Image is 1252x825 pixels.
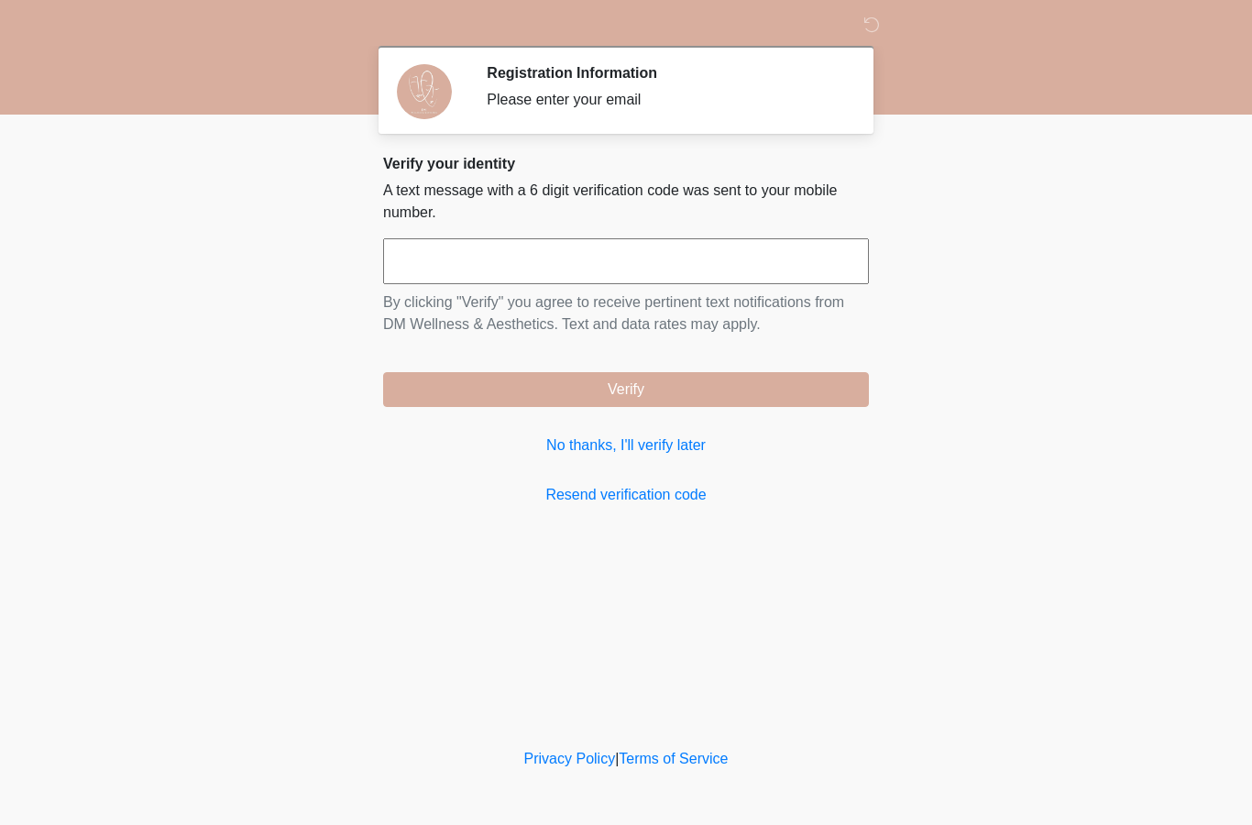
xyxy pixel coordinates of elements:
[383,155,869,172] h2: Verify your identity
[487,64,841,82] h2: Registration Information
[487,89,841,111] div: Please enter your email
[397,64,452,119] img: Agent Avatar
[524,751,616,766] a: Privacy Policy
[619,751,728,766] a: Terms of Service
[383,484,869,506] a: Resend verification code
[615,751,619,766] a: |
[383,291,869,335] p: By clicking "Verify" you agree to receive pertinent text notifications from DM Wellness & Aesthet...
[383,180,869,224] p: A text message with a 6 digit verification code was sent to your mobile number.
[383,434,869,456] a: No thanks, I'll verify later
[383,372,869,407] button: Verify
[365,14,389,37] img: DM Wellness & Aesthetics Logo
